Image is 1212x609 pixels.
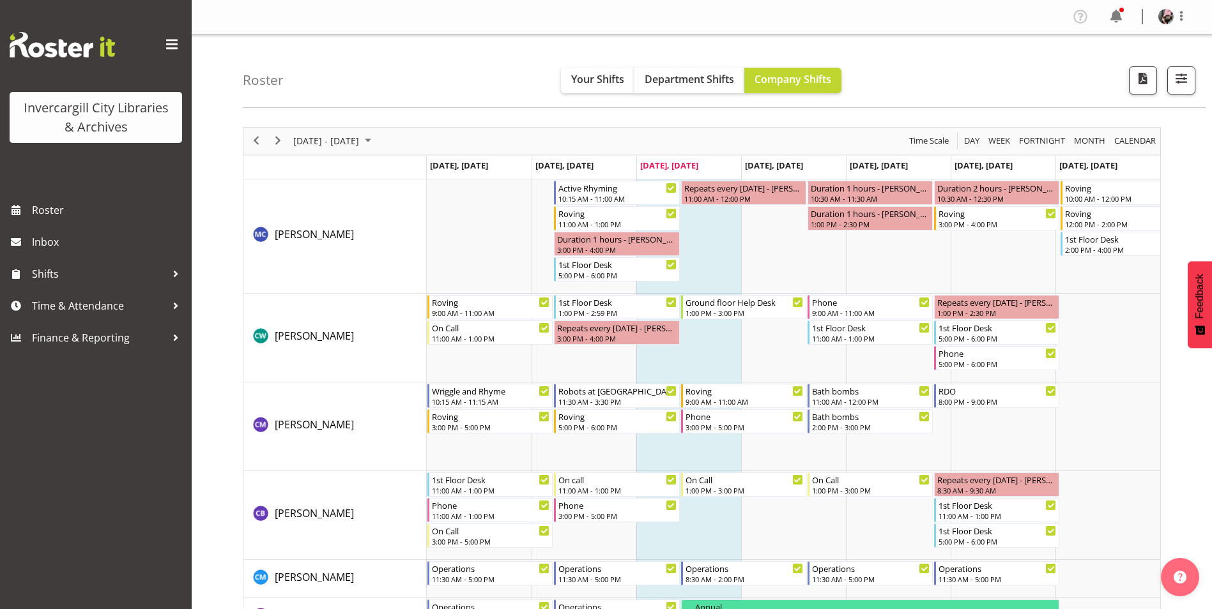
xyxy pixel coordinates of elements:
[289,128,379,154] div: Sep 29 - Oct 05, 2025
[939,524,1056,537] div: 1st Floor Desk
[812,473,930,486] div: On Call
[270,133,287,149] button: Next
[243,294,427,382] td: Catherine Wilson resource
[808,295,933,319] div: Catherine Wilson"s event - Phone Begin From Thursday, October 2, 2025 at 9:00:00 AM GMT+13:00 End...
[558,181,676,194] div: Active Rhyming
[558,296,676,308] div: 1st Floor Desk
[248,133,265,149] button: Previous
[432,410,549,423] div: Roving
[812,396,930,407] div: 11:00 AM - 12:00 PM
[812,296,930,308] div: Phone
[955,160,1013,171] span: [DATE], [DATE]
[812,574,930,584] div: 11:30 AM - 5:00 PM
[1065,232,1183,245] div: 1st Floor Desk
[432,422,549,432] div: 3:00 PM - 5:00 PM
[557,232,676,245] div: Duration 1 hours - [PERSON_NAME]
[558,574,676,584] div: 11:30 AM - 5:00 PM
[686,296,803,308] div: Ground floor Help Desk
[558,473,676,486] div: On call
[986,133,1013,149] button: Timeline Week
[686,485,803,495] div: 1:00 PM - 3:00 PM
[808,206,933,230] div: Aurora Catu"s event - Duration 1 hours - Aurora Catu Begin From Thursday, October 2, 2025 at 1:00...
[275,506,354,521] a: [PERSON_NAME]
[939,396,1056,407] div: 8:00 PM - 9:00 PM
[808,561,933,585] div: Cindy Mulrooney"s event - Operations Begin From Thursday, October 2, 2025 at 11:30:00 AM GMT+13:0...
[571,72,624,86] span: Your Shifts
[684,193,803,204] div: 11:00 AM - 12:00 PM
[681,295,806,319] div: Catherine Wilson"s event - Ground floor Help Desk Begin From Wednesday, October 1, 2025 at 1:00:0...
[937,181,1056,194] div: Duration 2 hours - [PERSON_NAME]
[684,181,803,194] div: Repeats every [DATE] - [PERSON_NAME]
[939,333,1056,343] div: 5:00 PM - 6:00 PM
[939,384,1056,397] div: RDO
[1065,244,1183,255] div: 2:00 PM - 4:00 PM
[812,485,930,495] div: 1:00 PM - 3:00 PM
[811,219,930,229] div: 1:00 PM - 2:30 PM
[808,320,933,345] div: Catherine Wilson"s event - 1st Floor Desk Begin From Thursday, October 2, 2025 at 11:00:00 AM GMT...
[432,574,549,584] div: 11:30 AM - 5:00 PM
[939,499,1056,511] div: 1st Floor Desk
[1129,66,1157,94] button: Download a PDF of the roster according to the set date range.
[939,574,1056,584] div: 11:30 AM - 5:00 PM
[939,562,1056,575] div: Operations
[686,574,803,584] div: 8:30 AM - 2:00 PM
[934,346,1059,370] div: Catherine Wilson"s event - Phone Begin From Friday, October 3, 2025 at 5:00:00 PM GMT+13:00 Ends ...
[939,347,1056,359] div: Phone
[32,200,185,220] span: Roster
[934,498,1059,522] div: Chris Broad"s event - 1st Floor Desk Begin From Friday, October 3, 2025 at 11:00:00 AM GMT+13:00 ...
[934,523,1059,548] div: Chris Broad"s event - 1st Floor Desk Begin From Friday, October 3, 2025 at 5:00:00 PM GMT+13:00 E...
[686,473,803,486] div: On Call
[558,219,676,229] div: 11:00 AM - 1:00 PM
[554,295,679,319] div: Catherine Wilson"s event - 1st Floor Desk Begin From Tuesday, September 30, 2025 at 1:00:00 PM GM...
[681,409,806,433] div: Chamique Mamolo"s event - Phone Begin From Wednesday, October 1, 2025 at 3:00:00 PM GMT+13:00 End...
[275,570,354,584] span: [PERSON_NAME]
[745,160,803,171] span: [DATE], [DATE]
[939,511,1056,521] div: 11:00 AM - 1:00 PM
[1061,181,1186,205] div: Aurora Catu"s event - Roving Begin From Saturday, October 4, 2025 at 10:00:00 AM GMT+13:00 Ends A...
[907,133,951,149] button: Time Scale
[939,321,1056,334] div: 1st Floor Desk
[243,382,427,471] td: Chamique Mamolo resource
[558,384,676,397] div: Robots at [GEOGRAPHIC_DATA]
[808,181,933,205] div: Aurora Catu"s event - Duration 1 hours - Aurora Catu Begin From Thursday, October 2, 2025 at 10:3...
[558,207,676,220] div: Roving
[1072,133,1108,149] button: Timeline Month
[557,244,676,255] div: 3:00 PM - 4:00 PM
[934,295,1059,319] div: Catherine Wilson"s event - Repeats every friday - Catherine Wilson Begin From Friday, October 3, ...
[554,232,679,256] div: Aurora Catu"s event - Duration 1 hours - Aurora Catu Begin From Tuesday, September 30, 2025 at 3:...
[939,359,1056,369] div: 5:00 PM - 6:00 PM
[427,561,553,585] div: Cindy Mulrooney"s event - Operations Begin From Monday, September 29, 2025 at 11:30:00 AM GMT+13:...
[243,560,427,598] td: Cindy Mulrooney resource
[811,207,930,220] div: Duration 1 hours - [PERSON_NAME]
[557,321,676,334] div: Repeats every [DATE] - [PERSON_NAME]
[554,181,679,205] div: Aurora Catu"s event - Active Rhyming Begin From Tuesday, September 30, 2025 at 10:15:00 AM GMT+13...
[962,133,982,149] button: Timeline Day
[558,410,676,423] div: Roving
[812,321,930,334] div: 1st Floor Desk
[554,384,679,408] div: Chamique Mamolo"s event - Robots at St Patricks Begin From Tuesday, September 30, 2025 at 11:30:0...
[1065,181,1183,194] div: Roving
[554,561,679,585] div: Cindy Mulrooney"s event - Operations Begin From Tuesday, September 30, 2025 at 11:30:00 AM GMT+13...
[275,417,354,432] span: [PERSON_NAME]
[245,128,267,154] div: previous period
[686,410,803,423] div: Phone
[275,227,354,242] a: [PERSON_NAME]
[908,133,950,149] span: Time Scale
[812,422,930,432] div: 2:00 PM - 3:00 PM
[1112,133,1158,149] button: Month
[1018,133,1066,149] span: Fortnight
[554,320,679,345] div: Catherine Wilson"s event - Repeats every tuesday - Catherine Wilson Begin From Tuesday, September...
[432,485,549,495] div: 11:00 AM - 1:00 PM
[427,498,553,522] div: Chris Broad"s event - Phone Begin From Monday, September 29, 2025 at 11:00:00 AM GMT+13:00 Ends A...
[432,562,549,575] div: Operations
[557,333,676,343] div: 3:00 PM - 4:00 PM
[32,328,166,347] span: Finance & Reporting
[427,320,553,345] div: Catherine Wilson"s event - On Call Begin From Monday, September 29, 2025 at 11:00:00 AM GMT+13:00...
[535,160,594,171] span: [DATE], [DATE]
[558,499,676,511] div: Phone
[934,320,1059,345] div: Catherine Wilson"s event - 1st Floor Desk Begin From Friday, October 3, 2025 at 5:00:00 PM GMT+13...
[1158,9,1174,24] img: keyu-chenf658e1896ed4c5c14a0b283e0d53a179.png
[432,524,549,537] div: On Call
[812,384,930,397] div: Bath bombs
[427,384,553,408] div: Chamique Mamolo"s event - Wriggle and Rhyme Begin From Monday, September 29, 2025 at 10:15:00 AM ...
